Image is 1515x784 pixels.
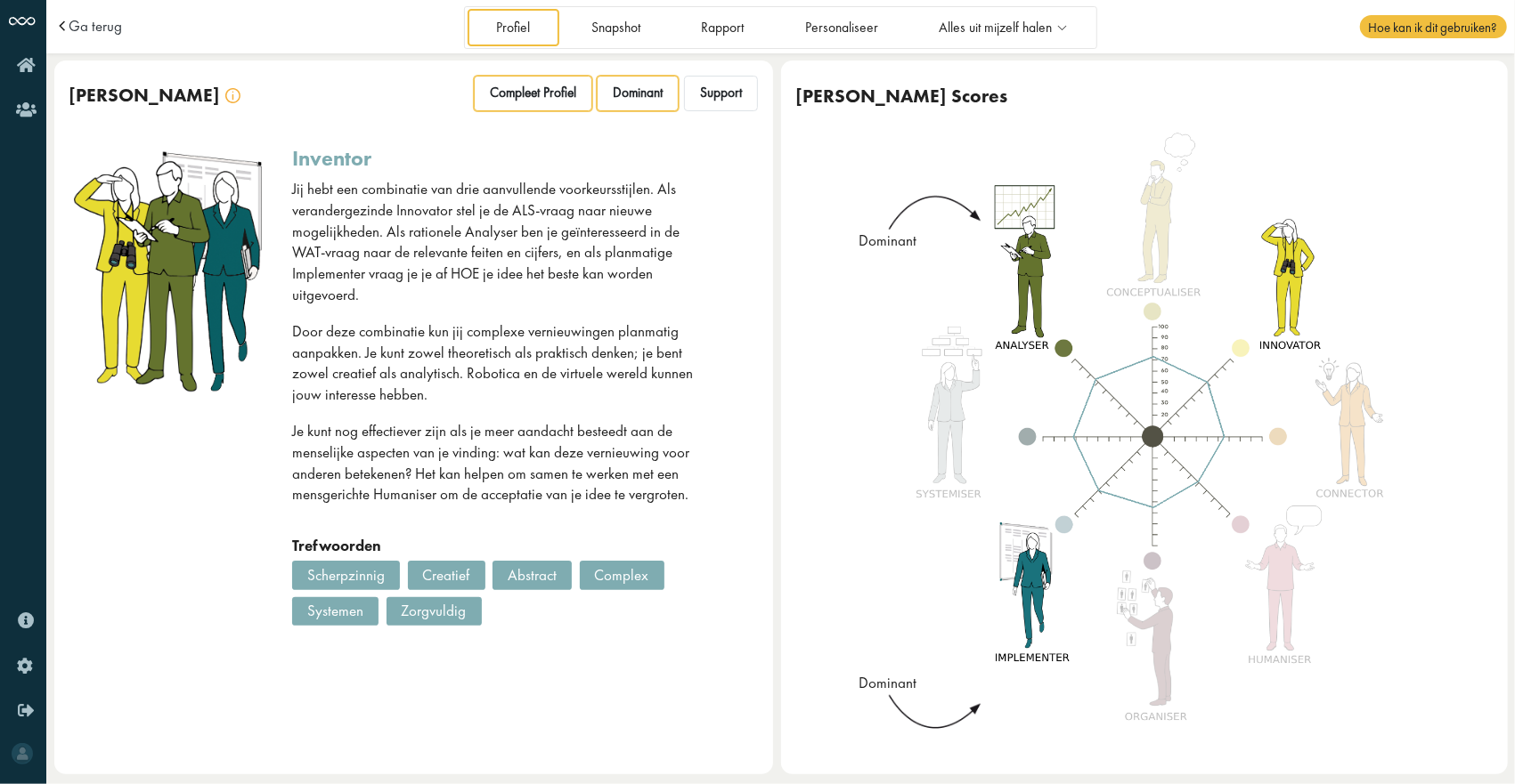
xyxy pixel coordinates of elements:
[493,561,572,589] div: Abstract
[613,85,663,101] span: Dominant
[292,597,379,626] div: Systemen
[292,146,371,171] div: inventor
[700,85,742,101] span: Support
[292,561,400,589] div: Scherpzinnig
[292,321,713,406] p: Door deze combinatie kun jij complexe vernieuwingen planmatig aanpakken. Je kunt zowel theoretisc...
[847,673,928,694] div: Dominant
[672,9,773,45] a: Rapport
[69,19,122,34] a: Ga terug
[910,9,1095,45] a: Alles uit mijzelf halen
[776,9,907,45] a: Personaliseer
[292,179,713,306] p: Jij hebt een combinatie van drie aanvullende voorkeursstijlen. Als verandergezinde Innovator stel...
[580,561,664,589] div: Complex
[490,85,576,101] span: Compleet Profiel
[562,9,669,45] a: Snapshot
[1360,15,1506,38] span: Hoe kan ik dit gebruiken?
[292,421,713,505] p: Je kunt nog effectiever zijn als je meer aandacht besteedt aan de menselijke aspecten van je vind...
[292,536,381,555] strong: Trefwoorden
[408,561,485,589] div: Creatief
[847,230,928,252] div: Dominant
[387,597,482,626] div: Zorgvuldig
[69,146,270,392] img: inventor.png
[939,20,1052,36] span: Alles uit mijzelf halen
[896,131,1411,741] img: inventor
[225,88,240,103] img: info.svg
[69,83,221,107] span: [PERSON_NAME]
[468,9,559,45] a: Profiel
[796,85,1008,108] div: [PERSON_NAME] Scores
